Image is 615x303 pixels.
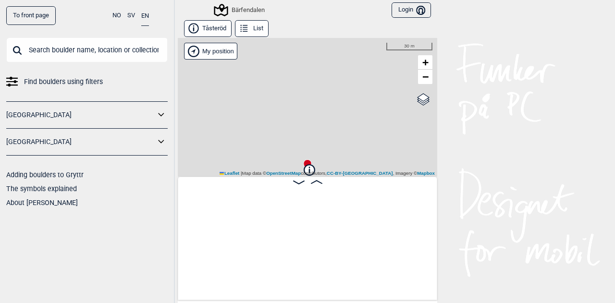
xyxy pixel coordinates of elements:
button: SV [127,6,135,25]
button: NO [112,6,121,25]
a: About [PERSON_NAME] [6,199,78,206]
div: Bärfendalen [215,4,265,16]
button: Tåsteröd [184,20,232,37]
div: Map data © contributors, , Imagery © [217,170,437,177]
button: List [235,20,269,37]
span: | [241,170,242,176]
a: The symbols explained [6,185,77,193]
a: [GEOGRAPHIC_DATA] [6,108,155,122]
a: Zoom out [418,70,432,84]
div: 30 m [386,43,432,50]
span: Find boulders using filters [24,75,103,89]
a: Leaflet [220,170,239,176]
button: EN [141,6,149,26]
button: Login [392,2,431,18]
input: Search boulder name, location or collection [6,37,168,62]
a: Mapbox [417,170,435,176]
span: − [422,71,429,83]
a: OpenStreetMap [266,170,301,176]
a: Adding boulders to Gryttr [6,171,84,179]
a: Find boulders using filters [6,75,168,89]
span: + [422,56,429,68]
div: Show my position [184,43,237,60]
a: To front page [6,6,56,25]
a: CC-BY-[GEOGRAPHIC_DATA] [327,170,393,176]
a: Zoom in [418,55,432,70]
a: Layers [414,89,432,110]
a: [GEOGRAPHIC_DATA] [6,135,155,149]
